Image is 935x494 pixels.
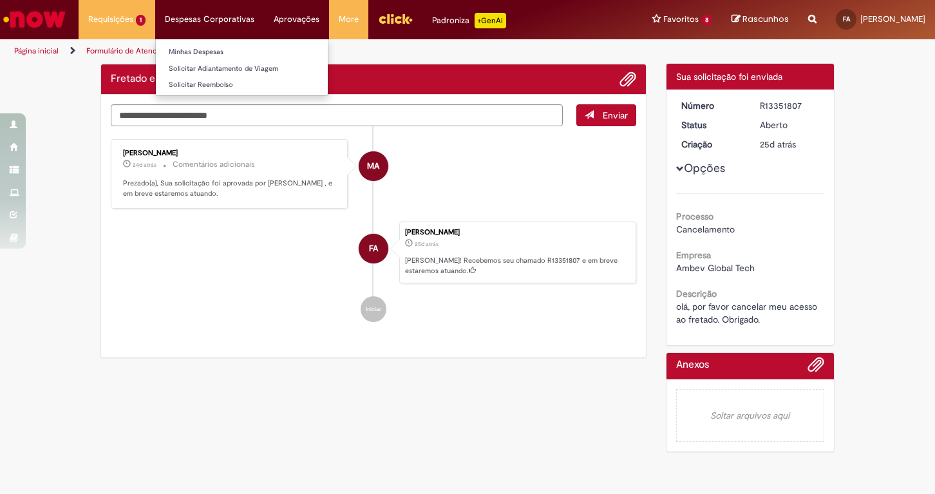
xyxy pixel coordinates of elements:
[603,109,628,121] span: Enviar
[475,13,506,28] p: +GenAi
[123,149,337,157] div: [PERSON_NAME]
[760,138,820,151] div: 04/08/2025 15:38:04
[165,13,254,26] span: Despesas Corporativas
[843,15,850,23] span: FA
[156,78,328,92] a: Solicitar Reembolso
[663,13,699,26] span: Favoritos
[676,301,820,325] span: olá, por favor cancelar meu acesso ao fretado. Obrigado.
[760,138,796,150] time: 04/08/2025 15:38:04
[676,211,713,222] b: Processo
[367,151,379,182] span: MA
[405,229,629,236] div: [PERSON_NAME]
[1,6,68,32] img: ServiceNow
[405,256,629,276] p: [PERSON_NAME]! Recebemos seu chamado R13351807 e em breve estaremos atuando.
[676,71,782,82] span: Sua solicitação foi enviada
[676,262,755,274] span: Ambev Global Tech
[676,249,711,261] b: Empresa
[359,234,388,263] div: Fernando Guedes Ariano
[111,126,636,335] ul: Histórico de tíquete
[173,159,255,170] small: Comentários adicionais
[760,138,796,150] span: 25d atrás
[156,62,328,76] a: Solicitar Adiantamento de Viagem
[619,71,636,88] button: Adicionar anexos
[155,39,328,96] ul: Despesas Corporativas
[701,15,712,26] span: 8
[676,389,825,442] em: Soltar arquivos aqui
[111,73,291,85] h2: Fretado e Estacionamento BEES/Global Histórico de tíquete
[672,138,751,151] dt: Criação
[111,104,563,126] textarea: Digite sua mensagem aqui...
[274,13,319,26] span: Aprovações
[133,161,156,169] span: 24d atrás
[676,359,709,371] h2: Anexos
[676,288,717,299] b: Descrição
[378,9,413,28] img: click_logo_yellow_360x200.png
[432,13,506,28] div: Padroniza
[86,46,182,56] a: Formulário de Atendimento
[860,14,925,24] span: [PERSON_NAME]
[156,45,328,59] a: Minhas Despesas
[339,13,359,26] span: More
[732,14,789,26] a: Rascunhos
[676,223,735,235] span: Cancelamento
[415,240,439,248] span: 25d atrás
[10,39,614,63] ul: Trilhas de página
[111,222,636,283] li: Fernando Guedes Ariano
[760,119,820,131] div: Aberto
[14,46,59,56] a: Página inicial
[88,13,133,26] span: Requisições
[807,356,824,379] button: Adicionar anexos
[369,233,378,264] span: FA
[760,99,820,112] div: R13351807
[359,151,388,181] div: Michael Almeida
[123,178,337,198] p: Prezado(a), Sua solicitação foi aprovada por [PERSON_NAME] , e em breve estaremos atuando.
[133,161,156,169] time: 04/08/2025 16:47:35
[672,99,751,112] dt: Número
[576,104,636,126] button: Enviar
[742,13,789,25] span: Rascunhos
[136,15,146,26] span: 1
[672,119,751,131] dt: Status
